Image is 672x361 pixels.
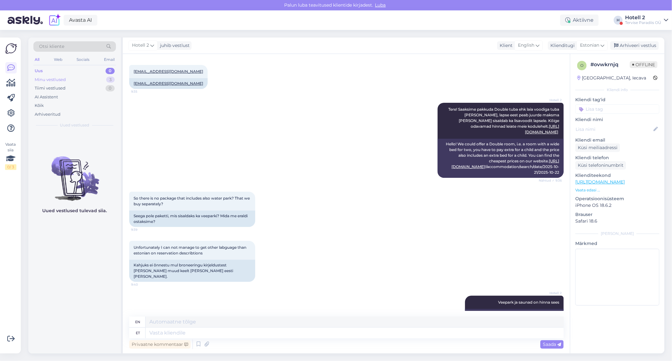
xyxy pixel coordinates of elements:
a: Avasta AI [64,15,97,26]
span: Unfortunately I can not manage to get other labguage than estonian on reservation describtions [134,245,247,255]
p: Brauser [575,211,659,218]
div: Kliendi info [575,87,659,93]
a: [EMAIL_ADDRESS][DOMAIN_NAME] [134,69,203,74]
p: Safari 18.6 [575,218,659,224]
div: Email [103,55,116,64]
div: Aktiivne [560,15,599,26]
p: Uued vestlused tulevad siia. [43,207,107,214]
input: Lisa nimi [576,126,652,133]
div: Kõik [35,102,44,109]
p: Kliendi tag'id [575,96,659,103]
div: [PERSON_NAME] [575,231,659,236]
p: iPhone OS 18.6.2 [575,202,659,209]
div: Minu vestlused [35,77,66,83]
div: Socials [75,55,91,64]
div: 3 [106,77,115,83]
span: English [518,42,534,49]
div: 0 / 3 [5,164,16,170]
span: 9:35 [131,89,155,94]
div: [GEOGRAPHIC_DATA], Iecava [577,75,646,81]
div: Küsi telefoninumbrit [575,161,626,170]
div: Seega pole paketti, mis sisaldaks ka veeparki? Mida me eraldi ostaksime? [129,211,255,227]
span: Luba [373,2,388,8]
span: 9:39 [131,227,155,232]
div: 0 [106,85,115,91]
div: Klient [497,42,513,49]
a: Hotell 2Tervise Paradiis OÜ [625,15,668,25]
div: Hotell 2 [625,15,661,20]
p: Kliendi telefon [575,154,659,161]
div: en [135,317,141,327]
p: Märkmed [575,240,659,247]
p: Vaata edasi ... [575,187,659,193]
div: Uus [35,68,43,74]
div: Arhiveeritud [35,111,60,118]
p: Klienditeekond [575,172,659,179]
span: Nähtud ✓ 9:36 [538,178,562,183]
div: 0 [106,68,115,74]
span: Uued vestlused [60,122,89,128]
div: Tervise Paradiis OÜ [625,20,661,25]
div: Water park and saunas are included in the price [465,309,564,320]
p: Operatsioonisüsteem [575,195,659,202]
span: So there is no package that includes also water park? That we buy separately? [134,196,251,206]
img: Askly Logo [5,43,17,55]
p: Kliendi email [575,137,659,143]
img: explore-ai [48,14,61,27]
div: Hello! We could offer a Double room, i.e. a room with a wide bed for two, you have to pay extra f... [438,139,564,178]
span: Hotell 2 [538,98,562,102]
div: Vaata siia [5,142,16,170]
div: Kahjuks ei õnnestu mul broneeringu kirjeldustest [PERSON_NAME] muud keelt [PERSON_NAME] eesti [PE... [129,260,255,282]
div: Tiimi vestlused [35,85,66,91]
span: Hotell 2 [538,291,562,295]
div: Privaatne kommentaar [129,340,191,349]
span: 9:40 [131,282,155,287]
div: All [33,55,41,64]
div: # ovwkrnjq [590,61,630,68]
div: AI Assistent [35,94,58,100]
div: Klienditugi [548,42,575,49]
div: Arhiveeri vestlus [610,41,659,50]
p: Kliendi nimi [575,116,659,123]
div: juhib vestlust [158,42,190,49]
a: [URL][DOMAIN_NAME] [575,179,625,185]
div: et [136,328,140,338]
div: H [614,16,623,25]
img: No chats [28,145,121,202]
span: o [580,63,583,68]
div: Küsi meiliaadressi [575,143,620,152]
span: Veepark ja saunad on hinna sees [498,300,559,305]
span: Saada [543,341,561,347]
span: Estonian [580,42,599,49]
span: Hotell 2 [132,42,149,49]
span: Offline [630,61,658,68]
a: [EMAIL_ADDRESS][DOMAIN_NAME] [134,81,203,86]
span: Tere! Saaksime pakkuda Double tuba ehk laia voodiga tuba [PERSON_NAME], lapse eest peab juurde ma... [448,107,560,134]
input: Lisa tag [575,104,659,114]
div: Web [53,55,64,64]
span: Otsi kliente [39,43,64,50]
